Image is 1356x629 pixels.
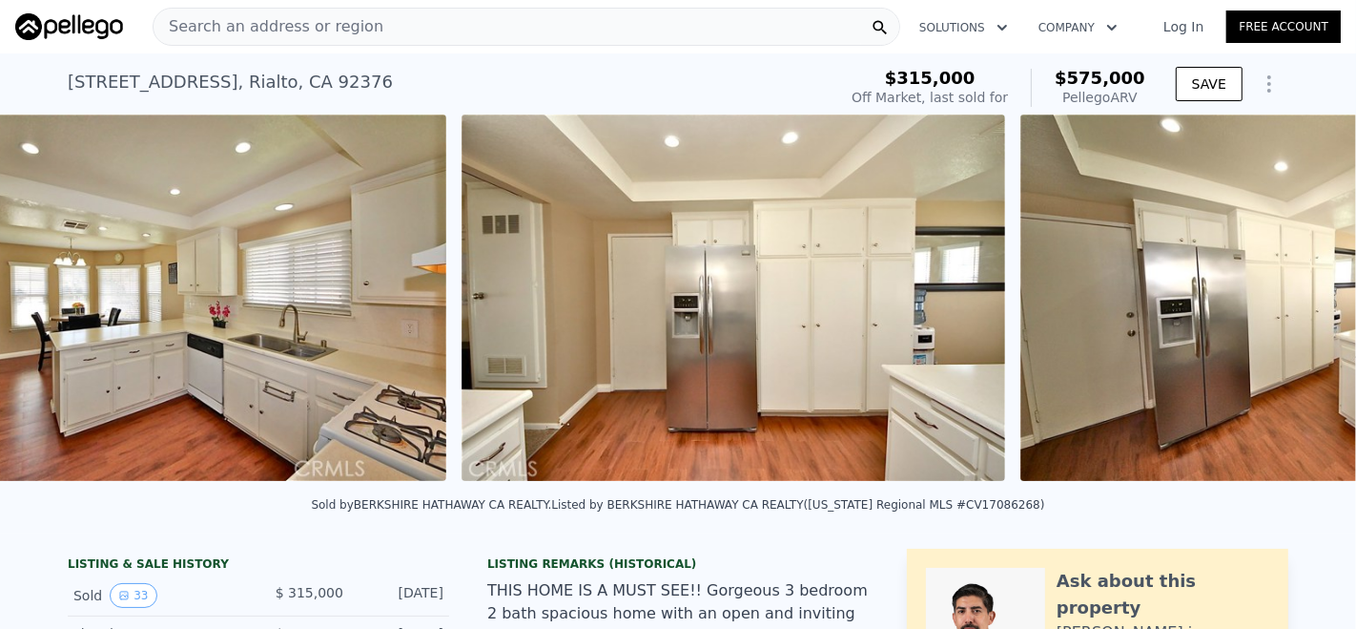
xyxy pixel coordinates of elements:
a: Free Account [1226,10,1341,43]
div: [DATE] [359,583,443,608]
span: $575,000 [1055,68,1145,88]
button: Solutions [904,10,1023,45]
div: Off Market, last sold for [852,88,1008,107]
div: Ask about this property [1057,568,1269,621]
div: Sold by BERKSHIRE HATHAWAY CA REALTY . [311,498,551,512]
button: Show Options [1250,65,1288,103]
span: $315,000 [885,68,976,88]
span: $ 315,000 [276,585,343,600]
div: LISTING & SALE HISTORY [68,556,449,576]
button: Company [1023,10,1133,45]
button: View historical data [110,583,156,608]
img: Pellego [15,13,123,40]
span: Search an address or region [154,15,383,38]
button: SAVE [1176,67,1243,101]
div: Listing Remarks (Historical) [487,556,869,572]
div: [STREET_ADDRESS] , Rialto , CA 92376 [68,69,393,95]
div: Pellego ARV [1055,88,1145,107]
a: Log In [1140,17,1226,36]
div: Sold [73,583,243,608]
img: Sale: 45681103 Parcel: 15940302 [462,115,1005,481]
div: Listed by BERKSHIRE HATHAWAY CA REALTY ([US_STATE] Regional MLS #CV17086268) [551,498,1044,512]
